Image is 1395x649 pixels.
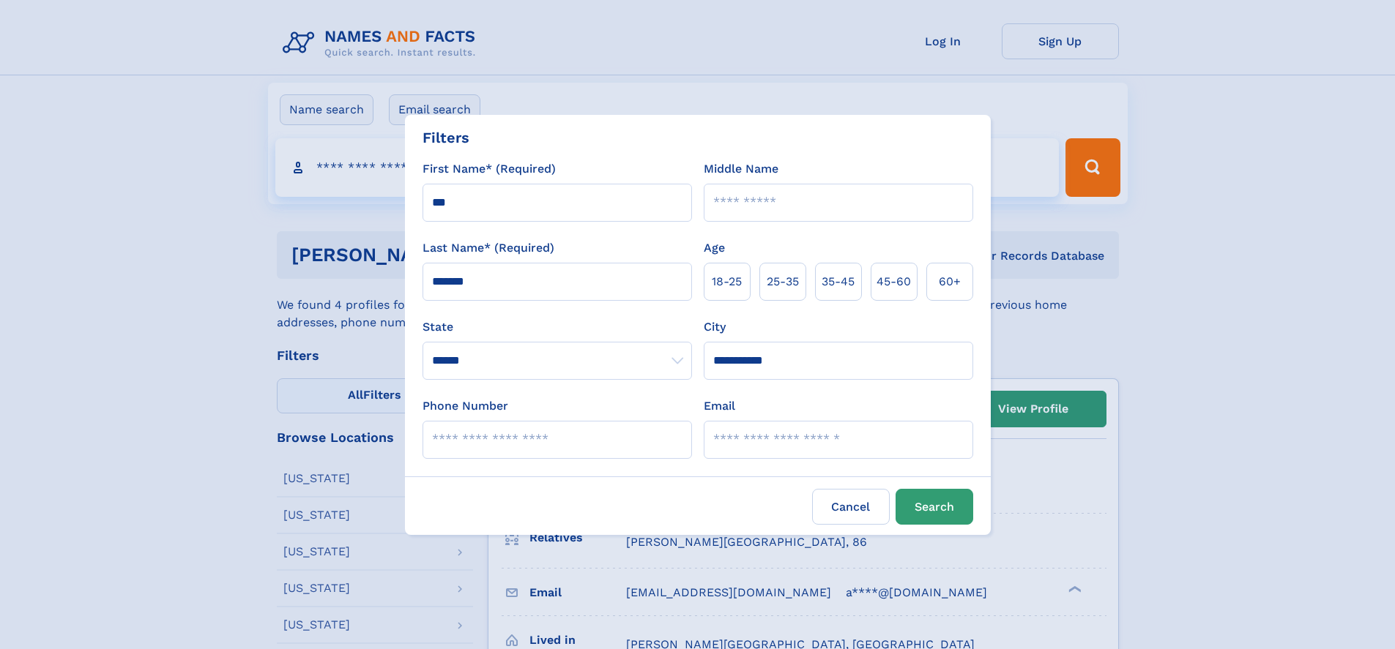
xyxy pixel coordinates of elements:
[822,273,855,290] span: 35‑45
[423,318,692,336] label: State
[423,160,556,178] label: First Name* (Required)
[704,160,778,178] label: Middle Name
[423,397,508,415] label: Phone Number
[423,239,554,257] label: Last Name* (Required)
[423,127,469,149] div: Filters
[704,318,726,336] label: City
[812,489,890,525] label: Cancel
[767,273,799,290] span: 25‑35
[704,397,735,415] label: Email
[896,489,973,525] button: Search
[877,273,911,290] span: 45‑60
[939,273,961,290] span: 60+
[712,273,742,290] span: 18‑25
[704,239,725,257] label: Age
